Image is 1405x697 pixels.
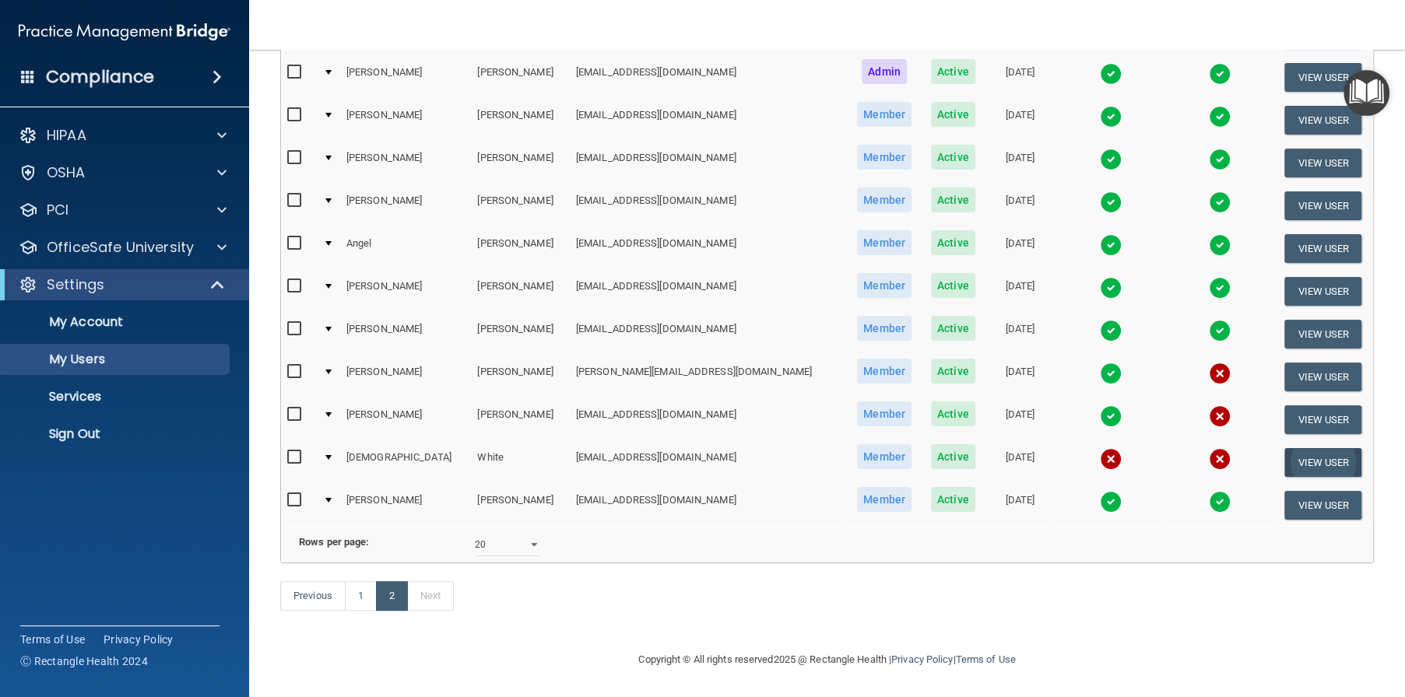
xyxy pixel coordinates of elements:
[340,270,471,313] td: [PERSON_NAME]
[471,398,570,441] td: [PERSON_NAME]
[931,230,975,255] span: Active
[471,99,570,142] td: [PERSON_NAME]
[1209,405,1231,427] img: cross.ca9f0e7f.svg
[1100,405,1122,427] img: tick.e7d51cea.svg
[1284,63,1361,92] button: View User
[345,581,377,611] a: 1
[857,230,911,255] span: Member
[280,581,346,611] a: Previous
[1209,106,1231,128] img: tick.e7d51cea.svg
[1100,320,1122,341] img: tick.e7d51cea.svg
[10,352,223,367] p: My Users
[1284,448,1361,477] button: View User
[985,484,1056,526] td: [DATE]
[407,581,454,611] a: Next
[340,142,471,184] td: [PERSON_NAME]
[1209,191,1231,213] img: tick.e7d51cea.svg
[1209,277,1231,299] img: tick.e7d51cea.svg
[376,581,408,611] a: 2
[104,632,174,647] a: Privacy Policy
[955,653,1015,665] a: Terms of Use
[1100,448,1122,470] img: cross.ca9f0e7f.svg
[985,227,1056,270] td: [DATE]
[857,187,911,212] span: Member
[857,316,911,341] span: Member
[19,163,227,182] a: OSHA
[931,145,975,170] span: Active
[1100,491,1122,513] img: tick.e7d51cea.svg
[471,56,570,99] td: [PERSON_NAME]
[570,313,847,356] td: [EMAIL_ADDRESS][DOMAIN_NAME]
[931,359,975,384] span: Active
[1284,234,1361,263] button: View User
[299,536,369,548] b: Rows per page:
[1100,149,1122,170] img: tick.e7d51cea.svg
[1100,234,1122,256] img: tick.e7d51cea.svg
[471,441,570,484] td: White
[340,227,471,270] td: Angel
[46,66,154,88] h4: Compliance
[10,314,223,330] p: My Account
[1209,63,1231,85] img: tick.e7d51cea.svg
[570,484,847,526] td: [EMAIL_ADDRESS][DOMAIN_NAME]
[931,59,975,84] span: Active
[931,444,975,469] span: Active
[10,389,223,405] p: Services
[543,635,1112,685] div: Copyright © All rights reserved 2025 @ Rectangle Health | |
[340,441,471,484] td: [DEMOGRAPHIC_DATA]
[1344,70,1389,116] button: Open Resource Center
[1209,448,1231,470] img: cross.ca9f0e7f.svg
[857,444,911,469] span: Member
[340,398,471,441] td: [PERSON_NAME]
[19,201,227,219] a: PCI
[931,316,975,341] span: Active
[20,653,148,669] span: Ⓒ Rectangle Health 2024
[1100,363,1122,384] img: tick.e7d51cea.svg
[570,142,847,184] td: [EMAIL_ADDRESS][DOMAIN_NAME]
[47,275,104,294] p: Settings
[340,356,471,398] td: [PERSON_NAME]
[891,653,953,665] a: Privacy Policy
[1284,106,1361,135] button: View User
[985,313,1056,356] td: [DATE]
[985,356,1056,398] td: [DATE]
[857,102,911,127] span: Member
[47,126,86,145] p: HIPAA
[340,99,471,142] td: [PERSON_NAME]
[570,99,847,142] td: [EMAIL_ADDRESS][DOMAIN_NAME]
[1100,106,1122,128] img: tick.e7d51cea.svg
[471,356,570,398] td: [PERSON_NAME]
[862,59,907,84] span: Admin
[985,270,1056,313] td: [DATE]
[985,99,1056,142] td: [DATE]
[471,313,570,356] td: [PERSON_NAME]
[985,184,1056,227] td: [DATE]
[340,484,471,526] td: [PERSON_NAME]
[47,201,68,219] p: PCI
[570,56,847,99] td: [EMAIL_ADDRESS][DOMAIN_NAME]
[857,145,911,170] span: Member
[985,398,1056,441] td: [DATE]
[47,238,194,257] p: OfficeSafe University
[19,126,227,145] a: HIPAA
[1100,277,1122,299] img: tick.e7d51cea.svg
[471,484,570,526] td: [PERSON_NAME]
[570,227,847,270] td: [EMAIL_ADDRESS][DOMAIN_NAME]
[1284,491,1361,520] button: View User
[857,359,911,384] span: Member
[10,426,223,442] p: Sign Out
[857,487,911,512] span: Member
[931,487,975,512] span: Active
[19,275,226,294] a: Settings
[857,401,911,426] span: Member
[1209,363,1231,384] img: cross.ca9f0e7f.svg
[1284,405,1361,434] button: View User
[1284,149,1361,177] button: View User
[985,441,1056,484] td: [DATE]
[1284,191,1361,220] button: View User
[931,102,975,127] span: Active
[931,401,975,426] span: Active
[1100,191,1122,213] img: tick.e7d51cea.svg
[570,441,847,484] td: [EMAIL_ADDRESS][DOMAIN_NAME]
[1209,234,1231,256] img: tick.e7d51cea.svg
